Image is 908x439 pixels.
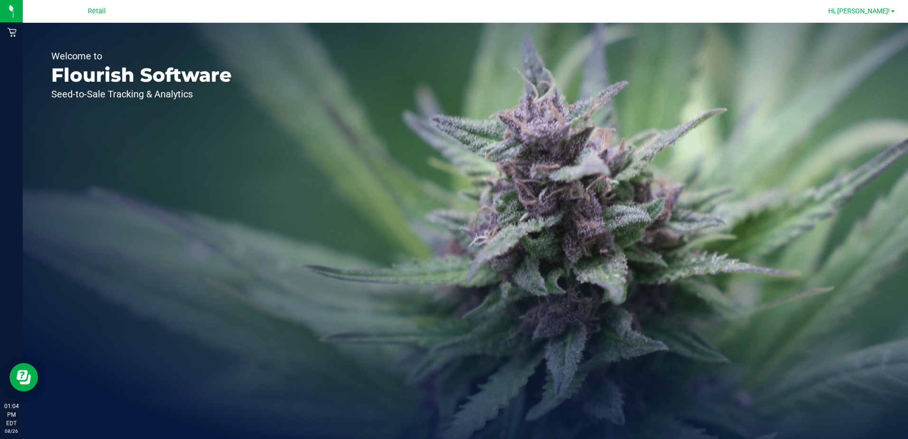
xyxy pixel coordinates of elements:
p: Seed-to-Sale Tracking & Analytics [51,89,232,99]
p: 08/26 [4,428,19,435]
p: Flourish Software [51,66,232,85]
span: Hi, [PERSON_NAME]! [828,7,890,15]
inline-svg: Retail [7,28,17,37]
iframe: Resource center [9,363,38,391]
p: 01:04 PM EDT [4,402,19,428]
span: Retail [88,7,106,15]
p: Welcome to [51,51,232,61]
